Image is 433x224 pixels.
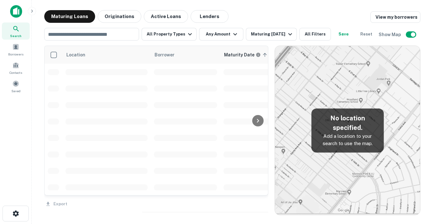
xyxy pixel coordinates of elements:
[2,78,30,95] a: Saved
[316,132,379,147] p: Add a location to your search to use the map.
[224,51,254,58] h6: Maturity Date
[2,22,30,40] a: Search
[356,28,376,41] button: Reset
[10,5,22,18] img: capitalize-icon.png
[299,28,331,41] button: All Filters
[191,10,229,23] button: Lenders
[9,70,22,75] span: Contacts
[316,113,379,132] h5: No location specified.
[11,88,21,93] span: Saved
[333,28,354,41] button: Save your search to get updates of matches that match your search criteria.
[246,28,297,41] button: Maturing [DATE]
[2,59,30,76] a: Contacts
[275,46,420,215] img: map-placeholder.webp
[10,33,21,38] span: Search
[401,153,433,183] iframe: Chat Widget
[62,46,151,64] th: Location
[2,41,30,58] a: Borrowers
[8,52,23,57] span: Borrowers
[151,46,220,64] th: Borrower
[155,51,174,59] span: Borrower
[251,30,294,38] div: Maturing [DATE]
[199,28,243,41] button: Any Amount
[98,10,141,23] button: Originations
[379,31,402,38] h6: Show Map
[144,10,188,23] button: Active Loans
[224,51,269,58] span: Maturity dates displayed may be estimated. Please contact the lender for the most accurate maturi...
[142,28,197,41] button: All Property Types
[370,11,420,23] a: View my borrowers
[66,51,94,59] span: Location
[44,10,95,23] button: Maturing Loans
[224,51,261,58] div: Maturity dates displayed may be estimated. Please contact the lender for the most accurate maturi...
[220,46,284,64] th: Maturity dates displayed may be estimated. Please contact the lender for the most accurate maturi...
